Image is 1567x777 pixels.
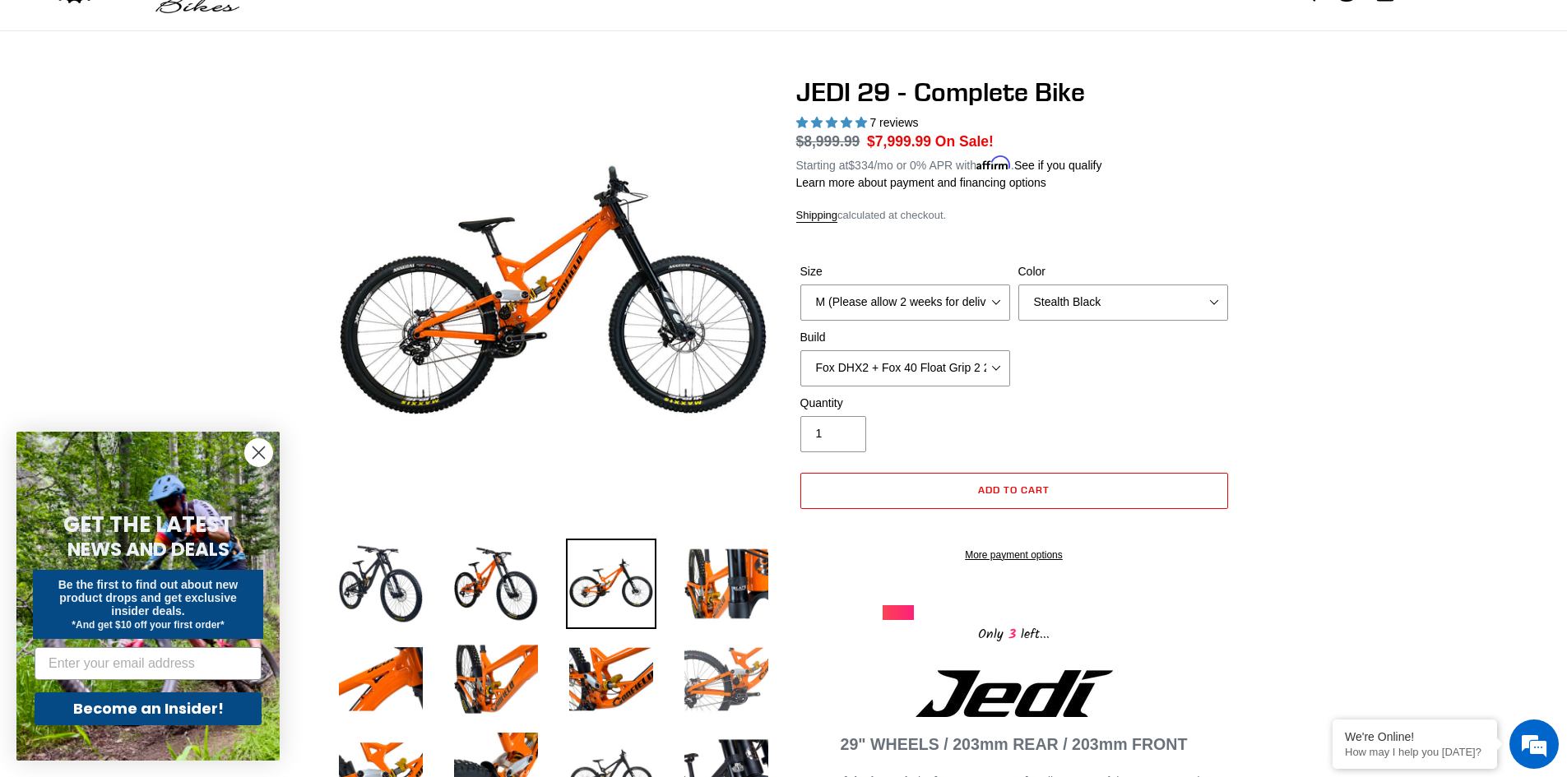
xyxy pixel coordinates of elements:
[270,8,309,48] div: Minimize live chat window
[796,76,1232,108] h1: JEDI 29 - Complete Bike
[841,735,1188,753] strong: 29" WHEELS / 203mm REAR / 203mm FRONT
[67,536,229,562] span: NEWS AND DEALS
[848,159,874,172] span: $334
[244,438,273,467] button: Close dialog
[63,510,233,539] span: GET THE LATEST
[451,634,541,724] img: Load image into Gallery viewer, JEDI 29 - Complete Bike
[883,620,1146,645] div: Only left...
[800,548,1228,562] a: More payment options
[796,116,870,129] span: 5.00 stars
[8,449,313,506] textarea: Type your message and hit 'Enter'
[681,634,772,724] img: Load image into Gallery viewer, JEDI 29 - Complete Bike
[800,473,1228,509] button: Add to cart
[110,92,301,113] div: Chat with us now
[53,82,94,123] img: d_696896380_company_1647369064580_696896380
[935,131,994,152] span: On Sale!
[566,539,656,629] img: Load image into Gallery viewer, JEDI 29 - Complete Bike
[916,670,1113,717] img: Jedi Logo
[1014,159,1102,172] a: See if you qualify - Learn more about Affirm Financing (opens in modal)
[681,539,772,629] img: Load image into Gallery viewer, JEDI 29 - Complete Bike
[35,647,262,680] input: Enter your email address
[95,207,227,373] span: We're online!
[796,207,1232,224] div: calculated at checkout.
[451,539,541,629] img: Load image into Gallery viewer, JEDI 29 - Complete Bike
[336,539,426,629] img: Load image into Gallery viewer, JEDI 29 - Complete Bike
[978,483,1050,496] span: Add to cart
[336,634,426,724] img: Load image into Gallery viewer, JEDI 29 - Complete Bike
[18,90,43,115] div: Navigation go back
[58,578,239,617] span: Be the first to find out about new product drops and get exclusive insider deals.
[1345,730,1485,743] div: We're Online!
[800,263,1010,280] label: Size
[800,329,1010,346] label: Build
[566,634,656,724] img: Load image into Gallery viewer, JEDI 29 - Complete Bike
[1345,746,1485,758] p: How may I help you today?
[800,395,1010,412] label: Quantity
[869,116,918,129] span: 7 reviews
[1004,624,1021,645] span: 3
[35,692,262,725] button: Become an Insider!
[976,156,1011,170] span: Affirm
[1018,263,1228,280] label: Color
[72,619,224,631] span: *And get $10 off your first order*
[796,133,860,150] s: $8,999.99
[867,133,931,150] span: $7,999.99
[796,209,838,223] a: Shipping
[796,153,1102,174] p: Starting at /mo or 0% APR with .
[796,176,1046,189] a: Learn more about payment and financing options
